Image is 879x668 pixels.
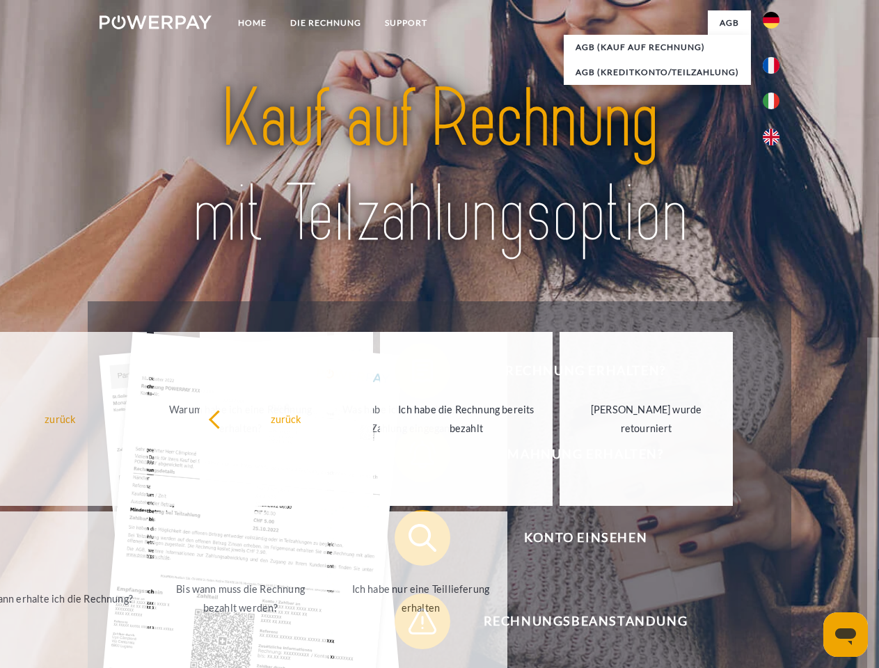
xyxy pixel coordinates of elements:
[162,400,319,438] div: Warum habe ich eine Rechnung erhalten?
[763,57,779,74] img: fr
[415,510,756,566] span: Konto einsehen
[395,594,757,649] button: Rechnungsbeanstandung
[763,12,779,29] img: de
[763,93,779,109] img: it
[388,400,545,438] div: Ich habe die Rechnung bereits bezahlt
[208,409,365,428] div: zurück
[564,60,751,85] a: AGB (Kreditkonto/Teilzahlung)
[133,67,746,267] img: title-powerpay_de.svg
[226,10,278,35] a: Home
[568,400,724,438] div: [PERSON_NAME] wurde retourniert
[342,580,499,617] div: Ich habe nur eine Teillieferung erhalten
[708,10,751,35] a: agb
[395,510,757,566] button: Konto einsehen
[415,594,756,649] span: Rechnungsbeanstandung
[162,580,319,617] div: Bis wann muss die Rechnung bezahlt werden?
[278,10,373,35] a: DIE RECHNUNG
[564,35,751,60] a: AGB (Kauf auf Rechnung)
[763,129,779,145] img: en
[373,10,439,35] a: SUPPORT
[823,612,868,657] iframe: Schaltfläche zum Öffnen des Messaging-Fensters
[100,15,212,29] img: logo-powerpay-white.svg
